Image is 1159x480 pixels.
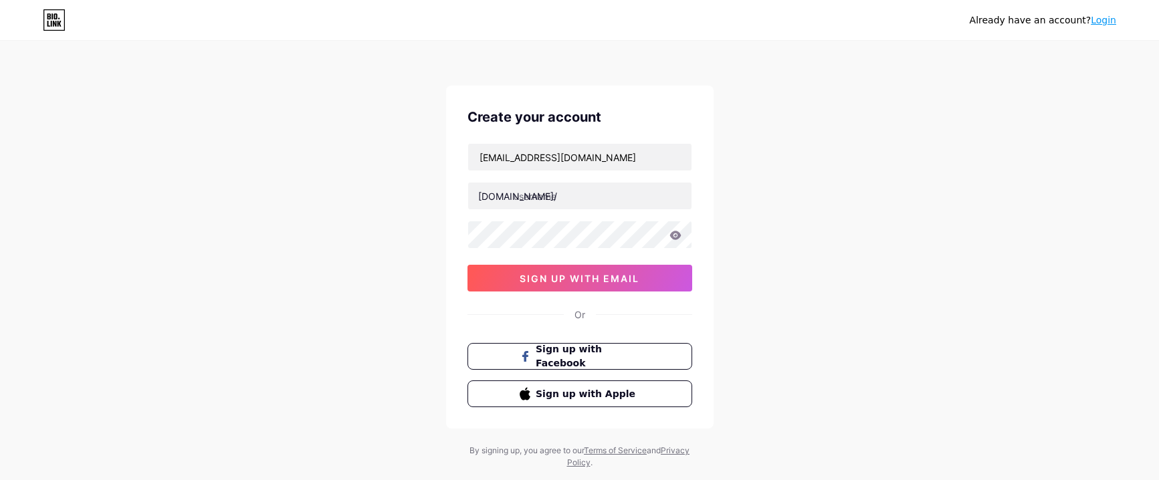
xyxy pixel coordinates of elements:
[468,183,692,209] input: username
[468,144,692,170] input: Email
[970,13,1116,27] div: Already have an account?
[467,107,692,127] div: Create your account
[466,445,694,469] div: By signing up, you agree to our and .
[536,342,639,370] span: Sign up with Facebook
[520,273,639,284] span: sign up with email
[1091,15,1116,25] a: Login
[574,308,585,322] div: Or
[478,189,557,203] div: [DOMAIN_NAME]/
[467,380,692,407] button: Sign up with Apple
[467,265,692,291] button: sign up with email
[536,387,639,401] span: Sign up with Apple
[467,343,692,370] button: Sign up with Facebook
[584,445,647,455] a: Terms of Service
